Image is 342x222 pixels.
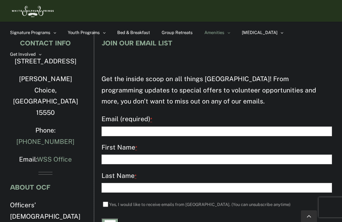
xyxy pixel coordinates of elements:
[10,52,36,56] span: Get Involved
[150,117,152,122] abbr: required
[10,43,41,65] a: Get Involved
[10,184,81,191] h4: ABOUT OCF
[117,30,150,35] span: Bed & Breakfast
[242,30,278,35] span: [MEDICAL_DATA]
[117,22,150,43] a: Bed & Breakfast
[68,22,106,43] a: Youth Programs
[162,22,193,43] a: Group Retreats
[162,30,193,35] span: Group Retreats
[10,2,55,20] img: White Sulphur Springs Logo
[10,154,81,165] p: Email:
[37,156,72,163] a: WSS Office
[10,22,56,43] a: Signature Programs
[135,173,137,179] abbr: required
[102,142,332,154] label: First Name
[10,73,81,119] p: [PERSON_NAME] Choice, [GEOGRAPHIC_DATA] 15550
[102,73,332,107] p: Get the inside scoop on all things [GEOGRAPHIC_DATA]! From programming updates to special offers ...
[204,30,224,35] span: Amenities
[135,145,137,151] abbr: required
[109,202,291,207] label: Yes, I would like to receive emails from [GEOGRAPHIC_DATA]. (You can unsubscribe anytime)
[102,170,332,182] label: Last Name
[204,22,230,43] a: Amenities
[10,125,81,148] p: Phone:
[10,22,332,65] nav: Main Menu Sticky
[102,114,332,125] label: Email (required)
[10,30,50,35] span: Signature Programs
[68,30,100,35] span: Youth Programs
[242,22,283,43] a: [MEDICAL_DATA]
[16,138,74,145] a: [PHONE_NUMBER]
